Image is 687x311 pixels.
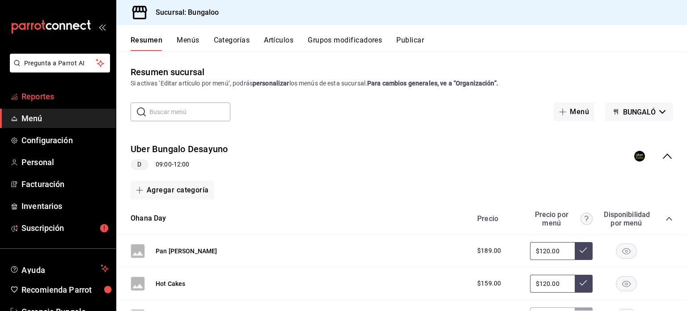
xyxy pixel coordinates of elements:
[131,36,687,51] div: navigation tabs
[21,263,97,274] span: Ayuda
[468,214,526,223] div: Precio
[134,160,145,169] span: D
[131,79,673,88] div: Si activas ‘Editar artículo por menú’, podrás los menús de esta sucursal.
[605,102,673,121] button: BUNGALÓ
[554,102,594,121] button: Menú
[264,36,293,51] button: Artículos
[21,222,109,234] span: Suscripción
[116,136,687,177] div: collapse-menu-row
[666,215,673,222] button: collapse-category-row
[214,36,250,51] button: Categorías
[24,59,96,68] span: Pregunta a Parrot AI
[177,36,199,51] button: Menús
[10,54,110,72] button: Pregunta a Parrot AI
[21,134,109,146] span: Configuración
[148,7,219,18] h3: Sucursal: Bungaloo
[308,36,382,51] button: Grupos modificadores
[21,112,109,124] span: Menú
[131,143,228,156] button: Uber Bungalo Desayuno
[156,247,217,256] button: Pan [PERSON_NAME]
[98,23,106,30] button: open_drawer_menu
[530,275,575,293] input: Sin ajuste
[131,36,162,51] button: Resumen
[396,36,424,51] button: Publicar
[477,246,501,256] span: $189.00
[253,80,289,87] strong: personalizar
[131,181,214,200] button: Agregar categoría
[21,178,109,190] span: Facturación
[21,200,109,212] span: Inventarios
[623,108,656,116] span: BUNGALÓ
[6,65,110,74] a: Pregunta a Parrot AI
[477,279,501,288] span: $159.00
[21,156,109,168] span: Personal
[131,213,166,224] button: Ohana Day
[156,279,185,288] button: Hot Cakes
[367,80,498,87] strong: Para cambios generales, ve a “Organización”.
[530,242,575,260] input: Sin ajuste
[604,210,649,227] div: Disponibilidad por menú
[21,284,109,296] span: Recomienda Parrot
[21,90,109,102] span: Reportes
[530,210,593,227] div: Precio por menú
[131,159,228,170] div: 09:00 - 12:00
[131,65,204,79] div: Resumen sucursal
[149,103,230,121] input: Buscar menú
